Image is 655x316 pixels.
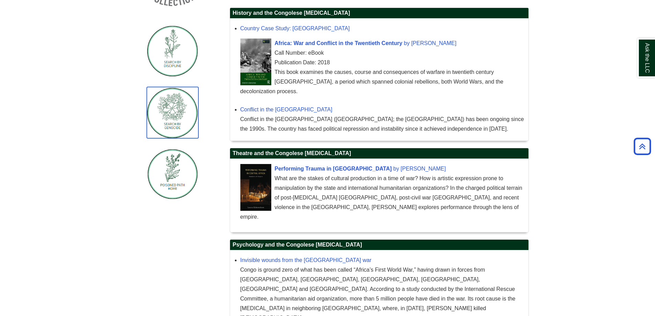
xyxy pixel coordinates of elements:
a: Conflict in the [GEOGRAPHIC_DATA] [240,107,332,112]
a: Cover Art Performing Trauma in [GEOGRAPHIC_DATA] by [PERSON_NAME] [275,166,446,172]
h2: Psychology and the Congolese [MEDICAL_DATA] [230,240,528,250]
img: Cover Art [240,164,271,210]
div: Call Number: eBook [240,48,525,58]
span: by [393,166,399,172]
div: What are the stakes of cultural production in a time of war? How is artistic expression prone to ... [240,174,525,222]
a: Cover Art Africa: War and Conflict in the Twentieth Century by [PERSON_NAME] [275,40,457,46]
img: Poisoned Path Home [147,149,198,200]
span: [PERSON_NAME] [411,40,457,46]
div: This book examines the causes, course and consequences of warfare in twentieth century [GEOGRAPHI... [240,67,525,96]
span: Performing Trauma in [GEOGRAPHIC_DATA] [275,166,392,172]
a: Country Case Study: [GEOGRAPHIC_DATA] [240,25,350,31]
h2: Theatre and the Congolese [MEDICAL_DATA] [230,148,528,159]
span: [PERSON_NAME] [401,166,446,172]
span: Africa: War and Conflict in the Twentieth Century [275,40,403,46]
span: by [404,40,410,46]
img: Cover Art [240,39,271,85]
img: Search by Discipline [147,25,198,77]
h2: History and the Congolese [MEDICAL_DATA] [230,8,528,19]
div: Publication Date: 2018 [240,58,525,67]
img: Search by Genocide [147,87,198,138]
a: Invisible wounds from the [GEOGRAPHIC_DATA] war [240,257,372,263]
div: Conflict in the [GEOGRAPHIC_DATA] ([GEOGRAPHIC_DATA]; the [GEOGRAPHIC_DATA]) has been ongoing sin... [240,115,525,134]
a: Back to Top [631,142,653,151]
